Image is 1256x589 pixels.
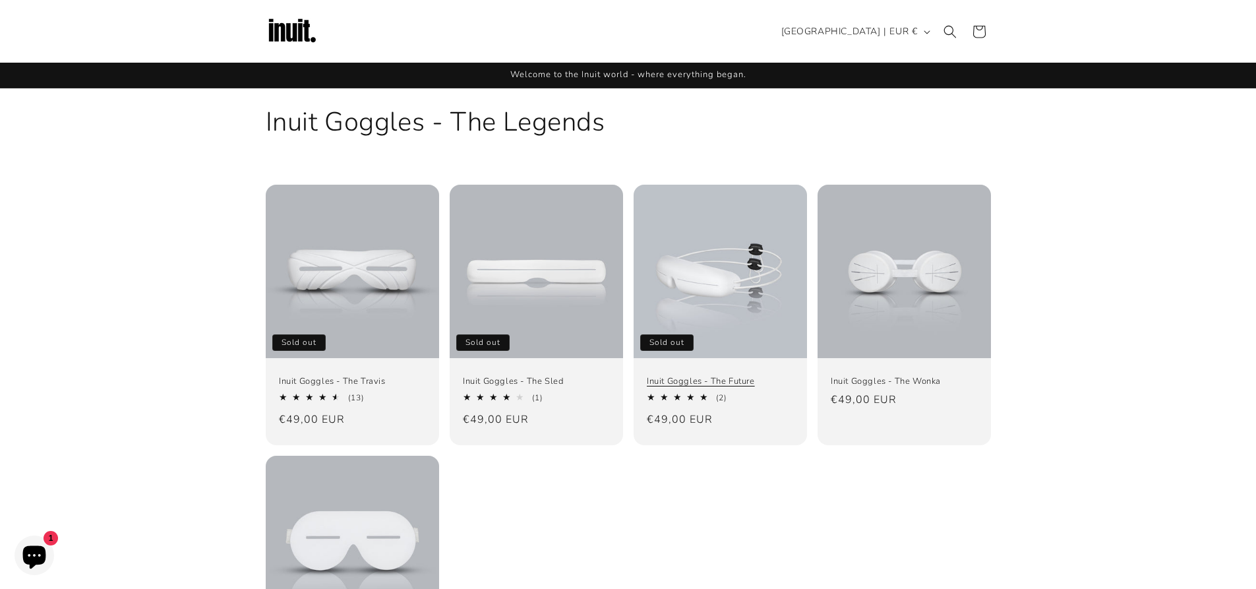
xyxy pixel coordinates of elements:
[831,376,978,387] a: Inuit Goggles - The Wonka
[936,17,965,46] summary: Search
[266,105,991,139] h1: Inuit Goggles - The Legends
[781,24,918,38] span: [GEOGRAPHIC_DATA] | EUR €
[279,376,426,387] a: Inuit Goggles - The Travis
[266,63,991,88] div: Announcement
[266,5,318,58] img: Inuit Logo
[11,536,58,578] inbox-online-store-chat: Shopify online store chat
[463,376,610,387] a: Inuit Goggles - The Sled
[773,19,936,44] button: [GEOGRAPHIC_DATA] | EUR €
[510,69,746,80] span: Welcome to the Inuit world - where everything began.
[647,376,794,387] a: Inuit Goggles - The Future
